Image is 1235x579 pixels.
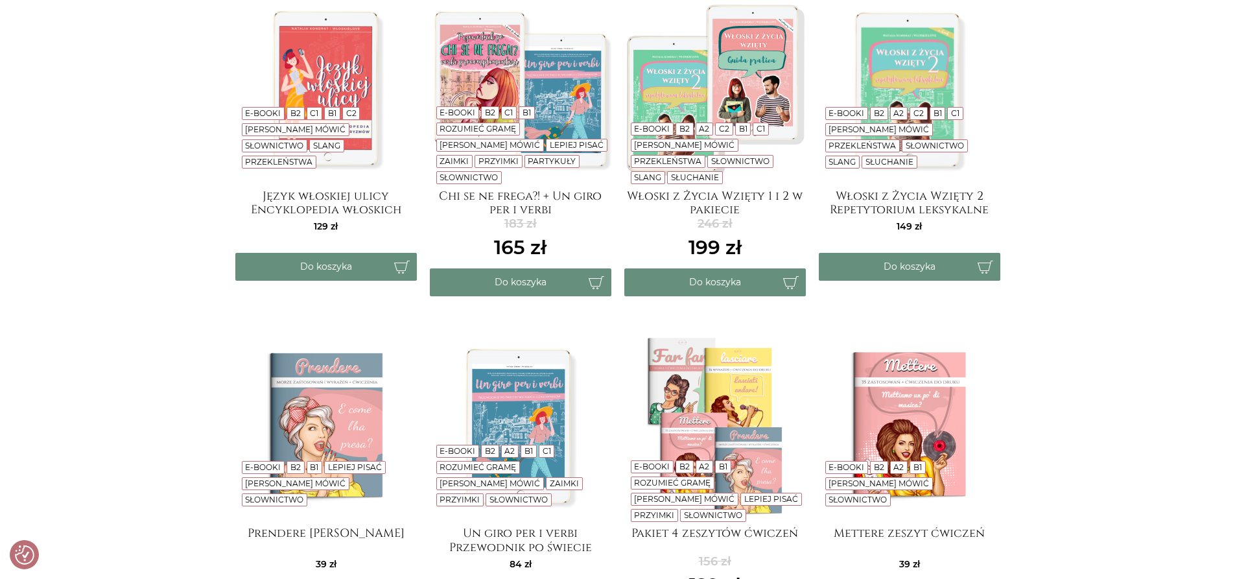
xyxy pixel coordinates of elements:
a: Lepiej pisać [550,140,604,150]
a: Partykuły [528,156,576,166]
a: Prendere [PERSON_NAME] [235,526,417,552]
a: Lepiej pisać [328,462,382,472]
a: A2 [699,124,709,134]
a: E-booki [634,462,670,471]
a: Słuchanie [671,172,719,182]
a: Slang [829,157,856,167]
a: Rozumieć gramę [634,478,711,488]
a: B2 [874,462,884,472]
a: Przyimki [634,510,674,520]
a: Slang [313,141,340,150]
a: Słownictwo [245,141,303,150]
a: Zaimki [440,156,469,166]
a: Rozumieć gramę [440,124,516,134]
a: [PERSON_NAME] mówić [440,140,540,150]
a: C2 [913,108,924,118]
a: Słuchanie [865,157,913,167]
a: Lepiej pisać [744,494,798,504]
a: Przyimki [440,495,480,504]
ins: 199 [688,233,742,262]
a: B2 [485,108,495,117]
a: B2 [290,462,301,472]
a: [PERSON_NAME] mówić [634,140,735,150]
a: A2 [893,108,904,118]
del: 246 [688,215,742,233]
span: 39 [316,558,336,570]
a: E-booki [634,124,670,134]
a: Język włoskiej ulicy Encyklopedia włoskich wulgaryzmów [235,189,417,215]
a: Przyimki [478,156,519,166]
span: 129 [314,220,338,232]
button: Do koszyka [235,253,417,281]
ins: 165 [494,233,547,262]
a: Słownictwo [906,141,964,150]
a: B2 [485,446,495,456]
a: E-booki [245,462,281,472]
a: Przekleństwa [634,156,701,166]
a: B1 [523,108,531,117]
del: 183 [494,215,547,233]
a: E-booki [245,108,281,118]
a: Przekleństwa [245,157,312,167]
a: C1 [951,108,959,118]
button: Do koszyka [430,268,611,296]
a: [PERSON_NAME] mówić [245,124,346,134]
a: C2 [719,124,729,134]
a: B2 [679,124,690,134]
a: Słownictwo [245,495,303,504]
button: Do koszyka [624,268,806,296]
a: E-booki [829,108,864,118]
a: B2 [290,108,301,118]
a: B1 [310,462,318,472]
a: [PERSON_NAME] mówić [245,479,346,488]
a: Włoski z Życia Wzięty 1 i 2 w pakiecie [624,189,806,215]
a: Mettere zeszyt ćwiczeń [819,526,1000,552]
a: E-booki [440,446,475,456]
del: 156 [689,553,741,571]
button: Preferencje co do zgód [15,545,34,565]
a: C1 [504,108,513,117]
a: Zaimki [550,479,579,488]
a: Slang [634,172,661,182]
a: [PERSON_NAME] mówić [634,494,735,504]
a: Słownictwo [829,495,887,504]
a: C1 [757,124,765,134]
button: Do koszyka [819,253,1000,281]
a: B2 [679,462,690,471]
a: Włoski z Życia Wzięty 2 Repetytorium leksykalne [819,189,1000,215]
span: 39 [899,558,920,570]
a: E-booki [440,108,475,117]
a: C1 [310,108,318,118]
a: B1 [719,462,727,471]
a: A2 [699,462,709,471]
a: Słownictwo [489,495,548,504]
a: Pakiet 4 zeszytów ćwiczeń [624,526,806,552]
a: [PERSON_NAME] mówić [829,479,929,488]
a: [PERSON_NAME] mówić [829,124,929,134]
a: B1 [739,124,747,134]
a: B1 [328,108,336,118]
a: Słownictwo [711,156,770,166]
a: C2 [346,108,357,118]
a: B1 [934,108,942,118]
a: A2 [893,462,904,472]
a: [PERSON_NAME] mówić [440,479,540,488]
a: Słownictwo [440,172,498,182]
span: 149 [897,220,922,232]
a: E-booki [829,462,864,472]
a: A2 [504,446,515,456]
span: 84 [510,558,532,570]
a: Przekleństwa [829,141,896,150]
a: Un giro per i verbi Przewodnik po świecie włoskich czasowników [430,526,611,552]
a: B1 [524,446,533,456]
a: B1 [913,462,922,472]
img: Revisit consent button [15,545,34,565]
a: Chi se ne frega?! + Un giro per i verbi [430,189,611,215]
